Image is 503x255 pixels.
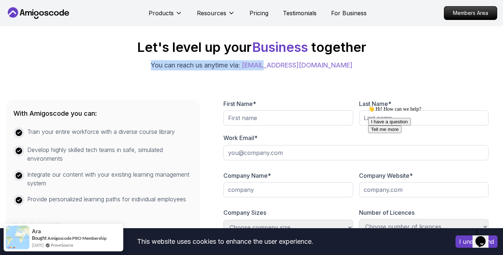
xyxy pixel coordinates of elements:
a: Pricing [250,9,268,17]
input: you@company.com [223,145,488,160]
span: 👋 Hi! How can we help? [3,3,56,9]
label: Company Website * [359,172,413,179]
span: [DATE] [32,242,44,248]
label: Work Email * [223,134,257,141]
span: Business [252,39,308,55]
a: For Business [331,9,367,17]
input: company [223,182,353,197]
div: 👋 Hi! How can we help?I have a questionTell me more [3,3,133,30]
input: Last name [359,110,488,126]
iframe: chat widget [365,103,496,222]
span: Ara [32,228,41,234]
a: [EMAIL_ADDRESS][DOMAIN_NAME] [242,61,352,69]
a: Testimonials [283,9,317,17]
p: Resources [197,9,226,17]
button: I have a question [3,15,46,22]
label: Company Sizes [223,209,266,216]
label: Company Name * [223,172,271,179]
input: First name [223,110,353,126]
p: Train your entire workforce with a diverse course library [27,127,175,136]
p: Members Area [444,7,497,20]
label: First Name * [223,100,256,107]
a: Members Area [444,6,497,20]
img: provesource social proof notification image [6,226,29,249]
button: Accept cookies [455,235,498,248]
p: Provide personalized learning paths for individual employees [27,195,186,203]
label: Number of Licences [359,209,415,216]
div: This website uses cookies to enhance the user experience. [5,234,445,250]
button: Products [149,9,182,23]
button: Tell me more [3,22,36,30]
a: Amigoscode PRO Membership [48,235,107,241]
button: Resources [197,9,235,23]
input: company.com [359,182,488,197]
p: You can reach us anytime via: [151,60,352,70]
p: Integrate our content with your existing learning management system [27,170,193,188]
iframe: chat widget [473,226,496,248]
p: Products [149,9,174,17]
h2: With Amigoscode you can: [13,108,193,119]
p: Develop highly skilled tech teams in safe, simulated environments [27,145,193,163]
label: Last Name * [359,100,391,107]
a: ProveSource [51,242,73,248]
span: Bought [32,235,47,241]
h2: Let's level up your together [137,40,366,54]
